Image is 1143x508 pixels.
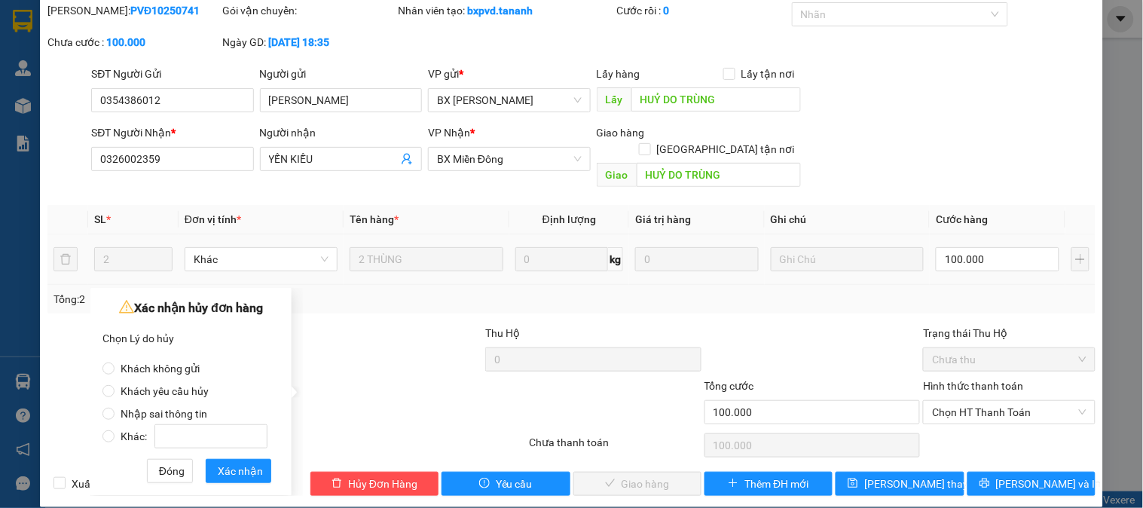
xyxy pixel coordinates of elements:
button: deleteHủy Đơn Hàng [310,472,439,496]
span: Lấy hàng [597,68,640,80]
div: Xác nhận hủy đơn hàng [102,297,280,320]
div: Nhân viên tạo: [398,2,614,19]
span: Khác: [115,430,274,442]
span: plus [728,478,738,490]
div: Ngày GD: [223,34,395,50]
input: Khác: [154,424,267,448]
button: exclamation-circleYêu cầu [442,472,570,496]
span: Hủy Đơn Hàng [348,476,417,492]
span: Lấy [597,87,631,112]
button: printer[PERSON_NAME] và In [967,472,1096,496]
span: Giao hàng [597,127,645,139]
div: Trạng thái Thu Hộ [923,325,1095,341]
span: Chọn HT Thanh Toán [932,401,1086,424]
button: Xác nhận [206,459,271,483]
b: 0 [664,5,670,17]
div: Người gửi [260,66,422,82]
span: Lấy tận nơi [735,66,801,82]
span: Nhập sai thông tin [115,408,213,420]
b: PVĐ10250741 [130,5,200,17]
span: Khách không gửi [115,363,206,375]
th: Ghi chú [765,205,930,234]
span: BX Miền Đông [437,148,581,170]
span: Tổng cước [704,380,754,392]
span: Tên hàng [350,213,399,225]
input: Ghi Chú [771,247,924,271]
button: delete [53,247,78,271]
span: Giao [597,163,637,187]
span: VP Nhận [428,127,470,139]
button: plus [1071,247,1090,271]
span: Khách yêu cầu hủy [115,385,215,397]
div: Chưa cước : [47,34,219,50]
span: [GEOGRAPHIC_DATA] tận nơi [651,141,801,158]
input: Dọc đường [637,163,801,187]
span: Xuất hóa đơn hàng [66,476,168,492]
div: VP gửi [428,66,590,82]
span: printer [979,478,990,490]
input: VD: Bàn, Ghế [350,247,503,271]
div: Chưa thanh toán [527,434,702,461]
span: save [848,478,858,490]
b: 100.000 [106,36,145,48]
b: bxpvd.tananh [467,5,533,17]
div: Tổng: 2 [53,291,442,308]
button: plusThêm ĐH mới [704,472,833,496]
span: [PERSON_NAME] và In [996,476,1102,492]
div: SĐT Người Nhận [91,124,253,141]
div: Gói vận chuyển: [223,2,395,19]
span: warning [119,299,134,314]
span: kg [608,247,623,271]
div: [PERSON_NAME]: [47,2,219,19]
input: Dọc đường [631,87,801,112]
span: Thu Hộ [485,327,520,339]
span: delete [332,478,342,490]
span: BX Phạm Văn Đồng [437,89,581,112]
button: checkGiao hàng [573,472,701,496]
span: Đơn vị tính [185,213,241,225]
div: Chọn Lý do hủy [102,327,280,350]
span: Đóng [159,463,185,479]
input: 0 [635,247,759,271]
span: Thêm ĐH mới [744,476,808,492]
span: Giá trị hàng [635,213,691,225]
div: Người nhận [260,124,422,141]
span: Yêu cầu [496,476,533,492]
span: SL [94,213,106,225]
span: user-add [401,153,413,165]
span: Khác [194,248,329,271]
span: exclamation-circle [479,478,490,490]
span: Cước hàng [936,213,988,225]
label: Hình thức thanh toán [923,380,1023,392]
div: SĐT Người Gửi [91,66,253,82]
div: Cước rồi : [617,2,789,19]
button: save[PERSON_NAME] thay đổi [836,472,964,496]
button: Đóng [147,459,193,483]
span: Chưa thu [932,348,1086,371]
span: Xác nhận [218,463,263,479]
span: Định lượng [542,213,596,225]
b: [DATE] 18:35 [269,36,330,48]
span: [PERSON_NAME] thay đổi [864,476,985,492]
